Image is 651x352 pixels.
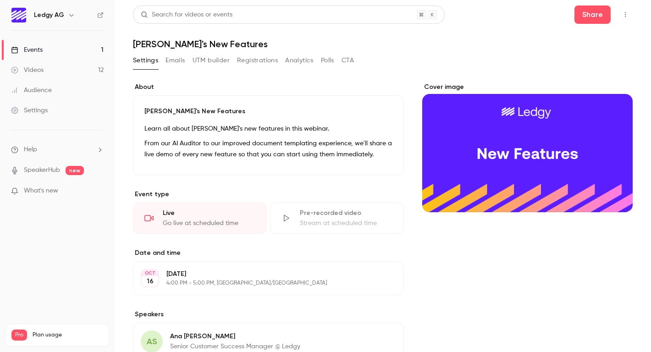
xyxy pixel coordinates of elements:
p: Ana [PERSON_NAME] [170,332,300,341]
div: Stream at scheduled time [300,219,392,228]
div: Search for videos or events [141,10,232,20]
iframe: Noticeable Trigger [93,187,104,195]
section: Cover image [422,82,633,212]
p: [DATE] [166,269,355,279]
p: Senior Customer Success Manager @ Ledgy [170,342,300,351]
button: Share [574,5,611,24]
p: [PERSON_NAME]'s New Features [144,107,392,116]
p: 4:00 PM - 5:00 PM, [GEOGRAPHIC_DATA]/[GEOGRAPHIC_DATA] [166,280,355,287]
img: Ledgy AG [11,8,26,22]
div: Events [11,45,43,55]
label: About [133,82,404,92]
button: Emails [166,53,185,68]
div: Settings [11,106,48,115]
label: Speakers [133,310,404,319]
button: Polls [321,53,334,68]
div: OCT [142,270,158,276]
button: Registrations [237,53,278,68]
h1: [PERSON_NAME]'s New Features [133,38,633,49]
h6: Ledgy AG [34,11,64,20]
li: help-dropdown-opener [11,145,104,154]
p: From our AI Auditor to our improved document templating experience, we'll share a live demo of ev... [144,138,392,160]
a: SpeakerHub [24,165,60,175]
span: Help [24,145,37,154]
div: Audience [11,86,52,95]
label: Cover image [422,82,633,92]
button: Settings [133,53,158,68]
p: 16 [147,277,154,286]
span: Pro [11,330,27,341]
div: Videos [11,66,44,75]
p: Event type [133,190,404,199]
button: UTM builder [193,53,230,68]
div: Pre-recorded videoStream at scheduled time [270,203,403,234]
div: LiveGo live at scheduled time [133,203,266,234]
button: CTA [342,53,354,68]
div: Live [163,209,255,218]
div: Go live at scheduled time [163,219,255,228]
p: Learn all about [PERSON_NAME]'s new features in this webinar. [144,123,392,134]
span: new [66,166,84,175]
button: Analytics [285,53,314,68]
span: Plan usage [33,331,103,339]
label: Date and time [133,248,404,258]
span: What's new [24,186,58,196]
div: Pre-recorded video [300,209,392,218]
span: AS [147,335,157,348]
